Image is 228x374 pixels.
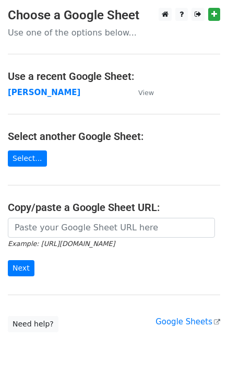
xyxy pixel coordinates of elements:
input: Paste your Google Sheet URL here [8,218,215,238]
a: Need help? [8,316,58,332]
p: Use one of the options below... [8,27,220,38]
a: Select... [8,150,47,167]
input: Next [8,260,34,276]
small: Example: [URL][DOMAIN_NAME] [8,240,115,248]
small: View [138,89,154,97]
h4: Select another Google Sheet: [8,130,220,143]
h3: Choose a Google Sheet [8,8,220,23]
h4: Copy/paste a Google Sheet URL: [8,201,220,214]
a: View [128,88,154,97]
a: [PERSON_NAME] [8,88,80,97]
a: Google Sheets [155,317,220,326]
h4: Use a recent Google Sheet: [8,70,220,83]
